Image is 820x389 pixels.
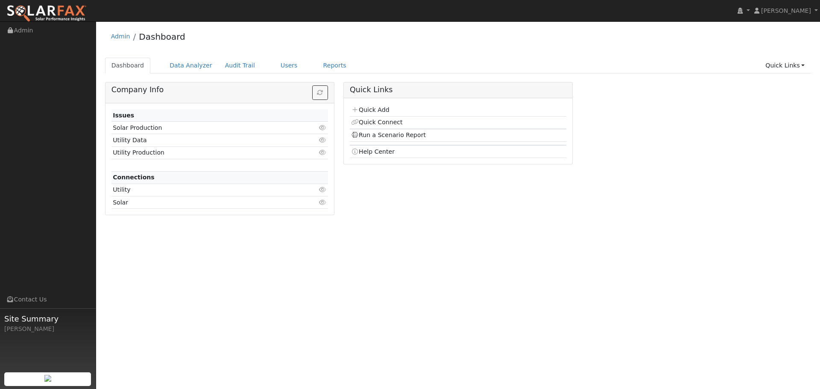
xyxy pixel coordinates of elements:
[319,137,327,143] i: Click to view
[351,148,395,155] a: Help Center
[351,119,402,126] a: Quick Connect
[319,149,327,155] i: Click to view
[761,7,811,14] span: [PERSON_NAME]
[274,58,304,73] a: Users
[111,184,293,196] td: Utility
[4,325,91,333] div: [PERSON_NAME]
[317,58,353,73] a: Reports
[319,199,327,205] i: Click to view
[105,58,151,73] a: Dashboard
[219,58,261,73] a: Audit Trail
[111,122,293,134] td: Solar Production
[319,125,327,131] i: Click to view
[351,106,389,113] a: Quick Add
[319,187,327,193] i: Click to view
[111,134,293,146] td: Utility Data
[111,196,293,209] td: Solar
[4,313,91,325] span: Site Summary
[351,132,426,138] a: Run a Scenario Report
[111,85,328,94] h5: Company Info
[163,58,219,73] a: Data Analyzer
[139,32,185,42] a: Dashboard
[111,33,130,40] a: Admin
[113,112,134,119] strong: Issues
[113,174,155,181] strong: Connections
[44,375,51,382] img: retrieve
[6,5,87,23] img: SolarFax
[759,58,811,73] a: Quick Links
[111,146,293,159] td: Utility Production
[350,85,566,94] h5: Quick Links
